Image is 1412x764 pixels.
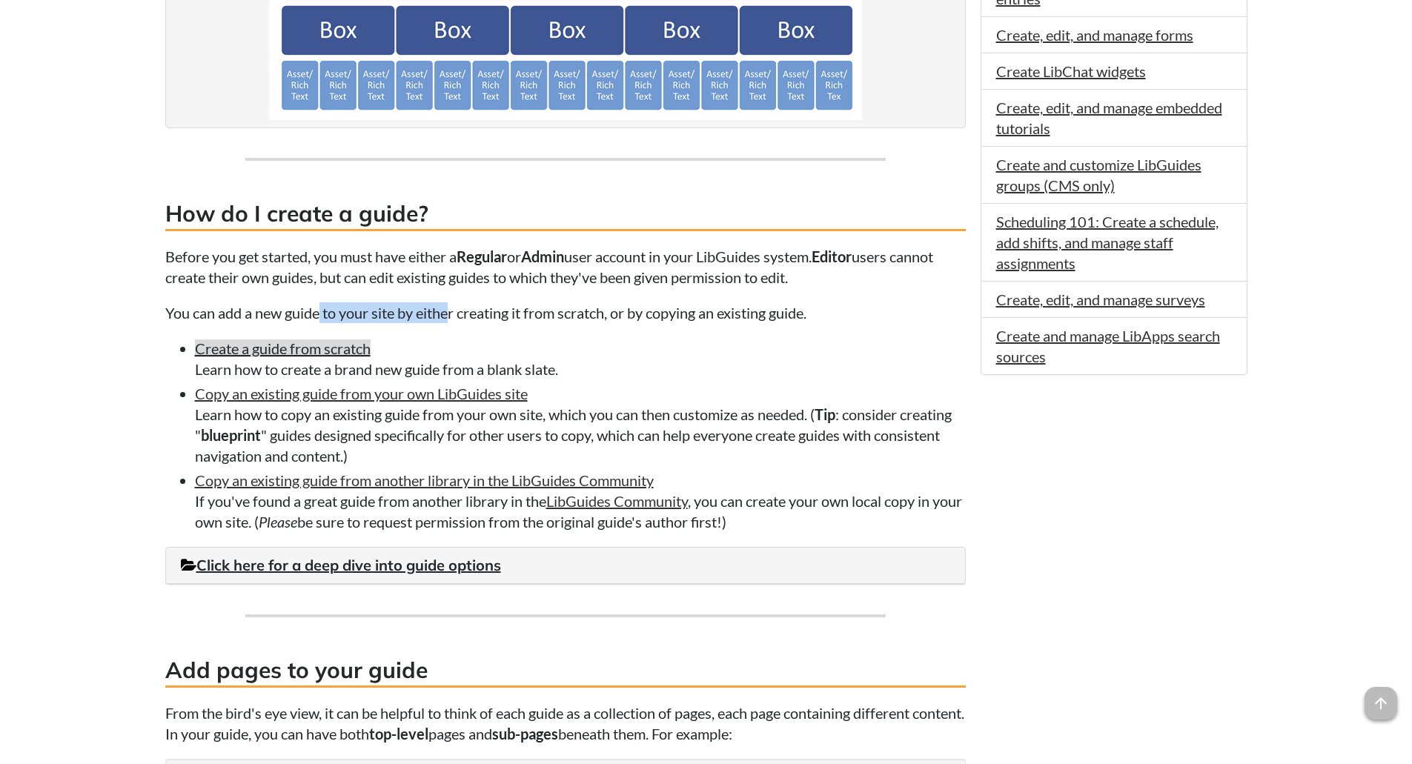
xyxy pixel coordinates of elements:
strong: top-level [369,725,428,743]
p: From the bird's eye view, it can be helpful to think of each guide as a collection of pages, each... [165,702,966,744]
span: arrow_upward [1365,687,1397,720]
h3: Add pages to your guide [165,654,966,688]
strong: Tip [815,405,835,423]
a: Click here for a deep dive into guide options [181,556,501,574]
a: Create and customize LibGuides groups (CMS only) [996,156,1201,194]
a: Copy an existing guide from another library in the LibGuides Community [195,471,654,489]
strong: blueprint [201,426,261,444]
a: Create LibChat widgets [996,62,1146,80]
strong: Regular [457,248,507,265]
a: Create a guide from scratch [195,339,371,357]
a: Copy an existing guide from your own LibGuides site [195,385,528,402]
a: Create, edit, and manage surveys [996,290,1205,308]
strong: Editor [812,248,852,265]
p: Before you get started, you must have either a or user account in your LibGuides system. users ca... [165,246,966,288]
h3: How do I create a guide? [165,198,966,231]
p: You can add a new guide to your site by either creating it from scratch, or by copying an existin... [165,302,966,323]
a: LibGuides Community [546,492,688,510]
li: Learn how to copy an existing guide from your own site, which you can then customize as needed. (... [195,383,966,466]
a: Create, edit, and manage forms [996,26,1193,44]
em: Please [259,513,297,531]
li: If you've found a great guide from another library in the , you can create your own local copy in... [195,470,966,532]
a: arrow_upward [1365,688,1397,706]
li: Learn how to create a brand new guide from a blank slate. [195,338,966,379]
strong: sub-pages [492,725,558,743]
a: Create and manage LibApps search sources [996,327,1220,365]
a: Create, edit, and manage embedded tutorials [996,99,1222,137]
a: Scheduling 101: Create a schedule, add shifts, and manage staff assignments [996,213,1219,272]
strong: Admin [521,248,564,265]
